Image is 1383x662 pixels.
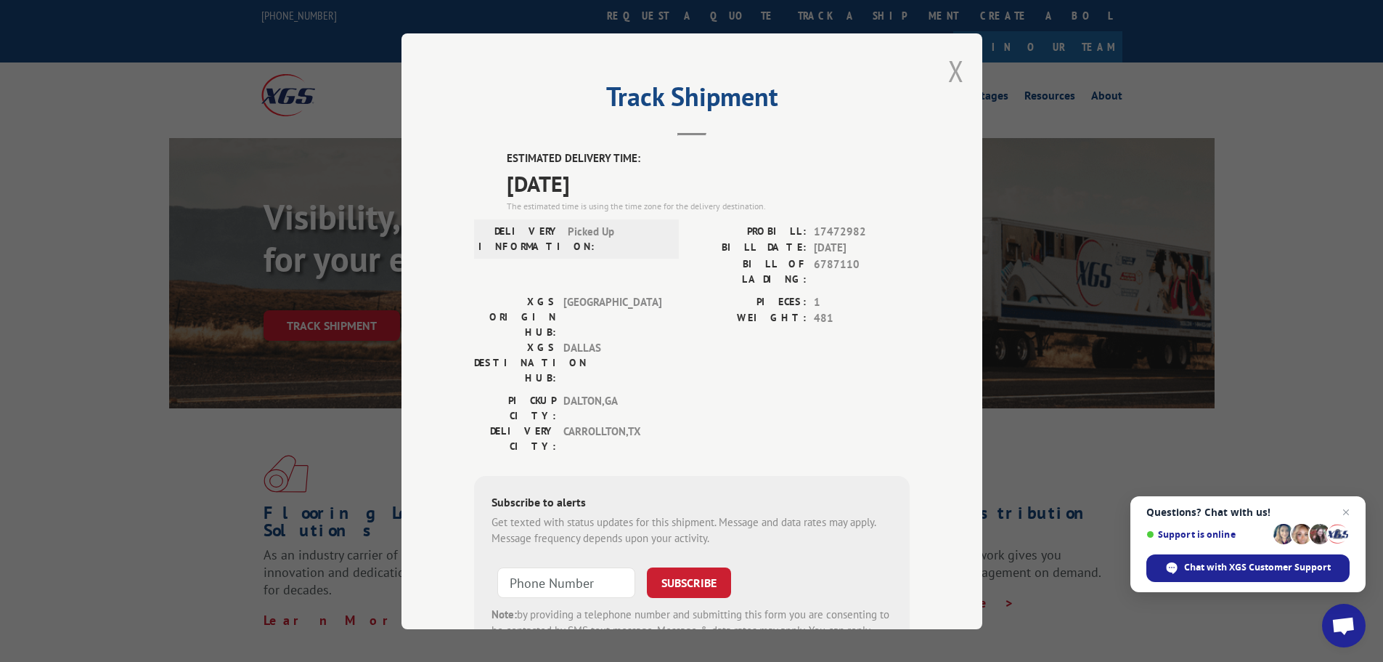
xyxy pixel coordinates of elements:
div: The estimated time is using the time zone for the delivery destination. [507,199,910,212]
span: CARROLLTON , TX [563,423,661,453]
button: Close modal [948,52,964,90]
span: Picked Up [568,223,666,254]
label: BILL OF LADING: [692,256,807,286]
h2: Track Shipment [474,86,910,114]
span: DALTON , GA [563,392,661,423]
label: ESTIMATED DELIVERY TIME: [507,150,910,167]
span: 17472982 [814,223,910,240]
div: by providing a telephone number and submitting this form you are consenting to be contacted by SM... [491,606,892,655]
div: Get texted with status updates for this shipment. Message and data rates may apply. Message frequ... [491,514,892,546]
span: Close chat [1337,504,1355,521]
div: Subscribe to alerts [491,493,892,514]
span: [GEOGRAPHIC_DATA] [563,294,661,339]
span: 1 [814,294,910,310]
span: Support is online [1146,529,1268,540]
label: PICKUP CITY: [474,392,556,423]
label: WEIGHT: [692,310,807,327]
span: [DATE] [507,166,910,199]
strong: Note: [491,607,517,621]
div: Chat with XGS Customer Support [1146,554,1350,582]
span: 481 [814,310,910,327]
label: BILL DATE: [692,240,807,257]
span: [DATE] [814,240,910,257]
label: PROBILL: [692,223,807,240]
label: DELIVERY INFORMATION: [478,223,560,254]
span: 6787110 [814,256,910,286]
label: XGS DESTINATION HUB: [474,339,556,385]
input: Phone Number [497,567,635,597]
span: DALLAS [563,339,661,385]
button: SUBSCRIBE [647,567,731,597]
label: DELIVERY CITY: [474,423,556,453]
label: PIECES: [692,294,807,310]
span: Questions? Chat with us! [1146,506,1350,518]
div: Open chat [1322,604,1366,647]
span: Chat with XGS Customer Support [1184,561,1331,574]
label: XGS ORIGIN HUB: [474,294,556,339]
